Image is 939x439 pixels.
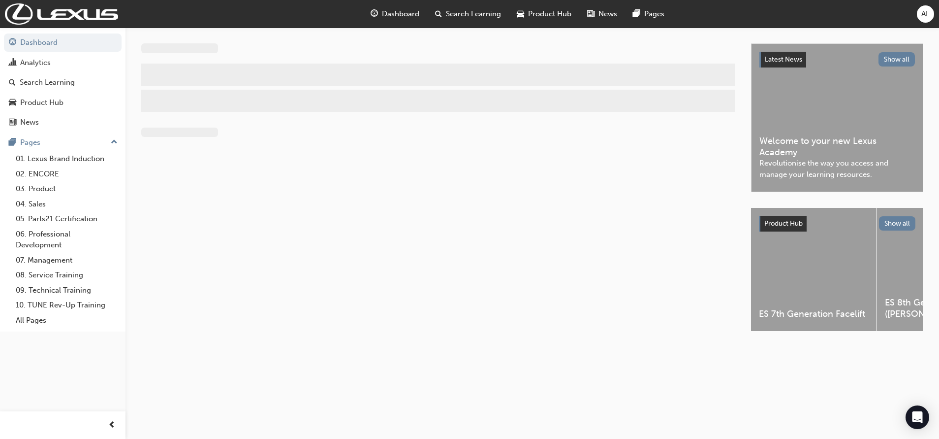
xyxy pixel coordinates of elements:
a: News [4,113,122,132]
span: AL [921,8,930,20]
span: ES 7th Generation Facelift [759,308,869,320]
a: 09. Technical Training [12,283,122,298]
span: prev-icon [108,419,116,432]
span: Welcome to your new Lexus Academy [759,135,915,158]
div: Product Hub [20,97,63,108]
span: news-icon [9,118,16,127]
button: Pages [4,134,122,152]
a: car-iconProduct Hub [509,4,579,24]
a: guage-iconDashboard [363,4,427,24]
span: pages-icon [9,138,16,147]
button: AL [917,5,934,23]
a: All Pages [12,313,122,328]
a: 07. Management [12,253,122,268]
span: Revolutionise the way you access and manage your learning resources. [759,158,915,180]
span: search-icon [435,8,442,20]
span: pages-icon [633,8,640,20]
a: 04. Sales [12,197,122,212]
span: guage-icon [9,38,16,47]
button: Show all [878,52,915,67]
a: Latest NewsShow allWelcome to your new Lexus AcademyRevolutionise the way you access and manage y... [751,43,923,192]
span: Product Hub [528,8,571,20]
span: news-icon [587,8,595,20]
a: ES 7th Generation Facelift [751,208,876,331]
a: pages-iconPages [625,4,672,24]
img: Trak [5,3,118,25]
a: 01. Lexus Brand Induction [12,151,122,167]
a: 05. Parts21 Certification [12,211,122,227]
span: Latest News [765,55,802,64]
a: 03. Product [12,181,122,197]
div: Pages [20,137,40,148]
a: search-iconSearch Learning [427,4,509,24]
div: Search Learning [20,77,75,88]
span: car-icon [517,8,524,20]
span: Search Learning [446,8,501,20]
a: Latest NewsShow all [759,52,915,68]
a: Analytics [4,54,122,72]
span: up-icon [111,136,118,149]
button: Show all [879,216,916,231]
span: car-icon [9,99,16,107]
div: Analytics [20,57,51,68]
span: chart-icon [9,59,16,68]
a: Product HubShow all [759,216,915,232]
span: search-icon [9,78,16,87]
span: Dashboard [382,8,419,20]
a: Dashboard [4,34,122,52]
div: Open Intercom Messenger [906,405,929,429]
div: News [20,117,39,128]
a: 10. TUNE Rev-Up Training [12,298,122,313]
a: news-iconNews [579,4,625,24]
a: Product Hub [4,94,122,112]
a: 06. Professional Development [12,227,122,253]
span: guage-icon [371,8,378,20]
button: DashboardAnalyticsSearch LearningProduct HubNews [4,32,122,134]
a: 02. ENCORE [12,167,122,182]
span: News [598,8,617,20]
a: Search Learning [4,73,122,92]
span: Product Hub [764,219,803,228]
span: Pages [644,8,664,20]
a: 08. Service Training [12,268,122,283]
